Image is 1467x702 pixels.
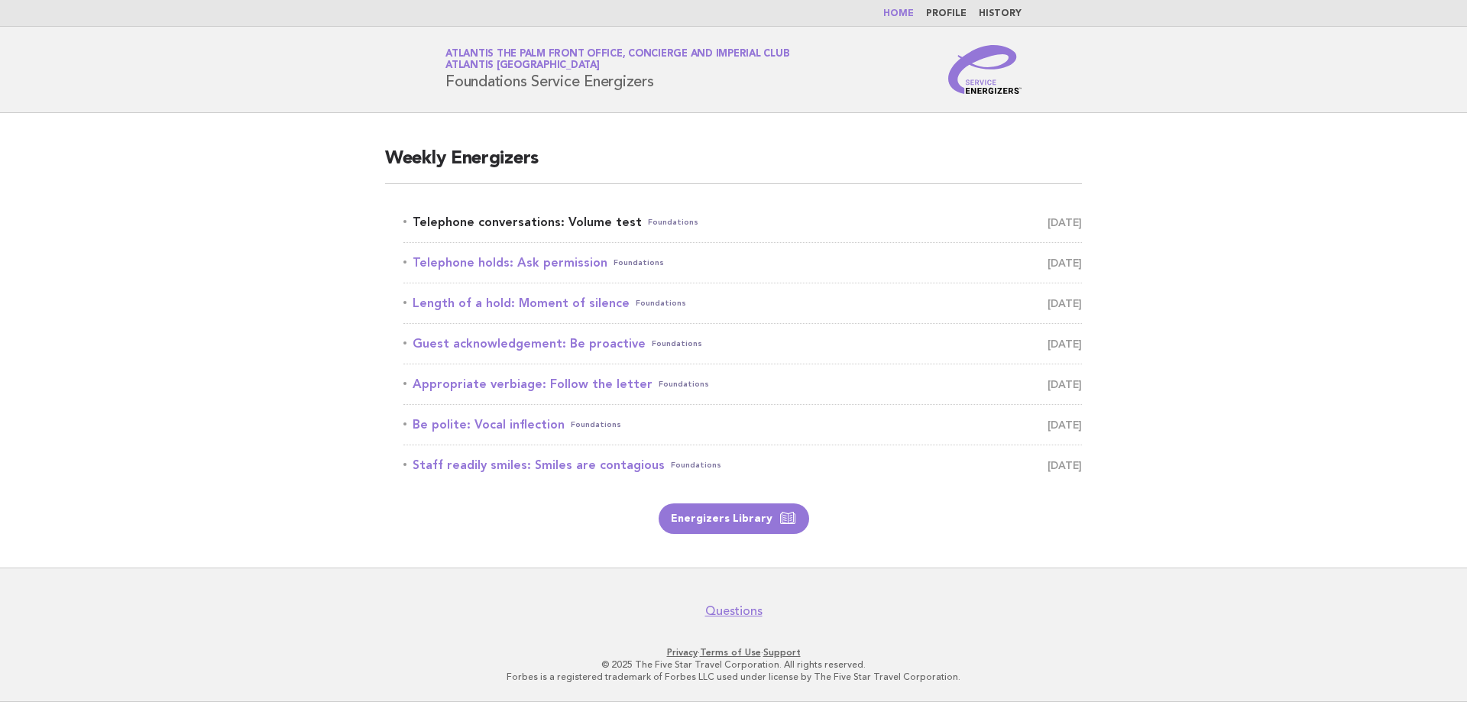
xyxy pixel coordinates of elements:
[763,647,801,658] a: Support
[671,455,721,476] span: Foundations
[445,50,789,89] h1: Foundations Service Energizers
[652,333,702,354] span: Foundations
[659,503,809,534] a: Energizers Library
[926,9,967,18] a: Profile
[266,646,1201,658] p: · ·
[648,212,698,233] span: Foundations
[403,414,1082,435] a: Be polite: Vocal inflectionFoundations [DATE]
[636,293,686,314] span: Foundations
[571,414,621,435] span: Foundations
[445,49,789,70] a: Atlantis The Palm Front Office, Concierge and Imperial ClubAtlantis [GEOGRAPHIC_DATA]
[883,9,914,18] a: Home
[403,252,1082,273] a: Telephone holds: Ask permissionFoundations [DATE]
[667,647,698,658] a: Privacy
[614,252,664,273] span: Foundations
[266,671,1201,683] p: Forbes is a registered trademark of Forbes LLC used under license by The Five Star Travel Corpora...
[1048,333,1082,354] span: [DATE]
[1048,212,1082,233] span: [DATE]
[445,61,600,71] span: Atlantis [GEOGRAPHIC_DATA]
[705,603,763,619] a: Questions
[1048,252,1082,273] span: [DATE]
[403,293,1082,314] a: Length of a hold: Moment of silenceFoundations [DATE]
[948,45,1022,94] img: Service Energizers
[403,455,1082,476] a: Staff readily smiles: Smiles are contagiousFoundations [DATE]
[700,647,761,658] a: Terms of Use
[1048,455,1082,476] span: [DATE]
[1048,293,1082,314] span: [DATE]
[403,333,1082,354] a: Guest acknowledgement: Be proactiveFoundations [DATE]
[266,658,1201,671] p: © 2025 The Five Star Travel Corporation. All rights reserved.
[1048,374,1082,395] span: [DATE]
[385,147,1082,184] h2: Weekly Energizers
[403,212,1082,233] a: Telephone conversations: Volume testFoundations [DATE]
[659,374,709,395] span: Foundations
[1048,414,1082,435] span: [DATE]
[979,9,1022,18] a: History
[403,374,1082,395] a: Appropriate verbiage: Follow the letterFoundations [DATE]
